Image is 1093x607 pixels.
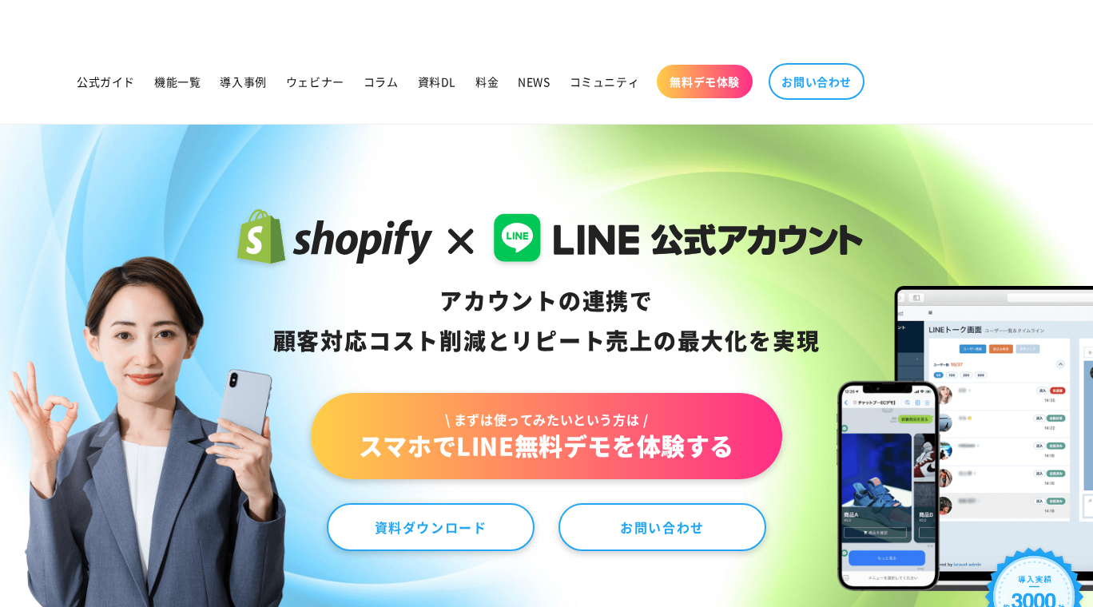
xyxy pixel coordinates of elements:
a: 資料ダウンロード [327,503,535,551]
span: コラム [364,74,399,89]
span: NEWS [518,74,550,89]
div: アカウントの連携で 顧客対応コスト削減と リピート売上の 最大化を実現 [230,281,864,361]
a: ウェビナー [276,65,354,98]
a: コミュニティ [560,65,650,98]
a: 無料デモ体験 [657,65,753,98]
span: 公式ガイド [77,74,135,89]
span: お問い合わせ [781,74,852,89]
span: 無料デモ体験 [670,74,740,89]
span: 資料DL [418,74,456,89]
a: 導入事例 [210,65,276,98]
a: 公式ガイド [67,65,145,98]
a: お問い合わせ [769,63,864,100]
span: \ まずは使ってみたいという方は / [359,411,734,428]
span: 機能一覧 [154,74,201,89]
a: 資料DL [408,65,466,98]
span: コミュニティ [570,74,640,89]
a: お問い合わせ [558,503,766,551]
span: 導入事例 [220,74,266,89]
span: 料金 [475,74,499,89]
a: NEWS [508,65,559,98]
a: 機能一覧 [145,65,210,98]
a: 料金 [466,65,508,98]
a: \ まずは使ってみたいという方は /スマホでLINE無料デモを体験する [311,393,782,479]
span: ウェビナー [286,74,344,89]
a: コラム [354,65,408,98]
